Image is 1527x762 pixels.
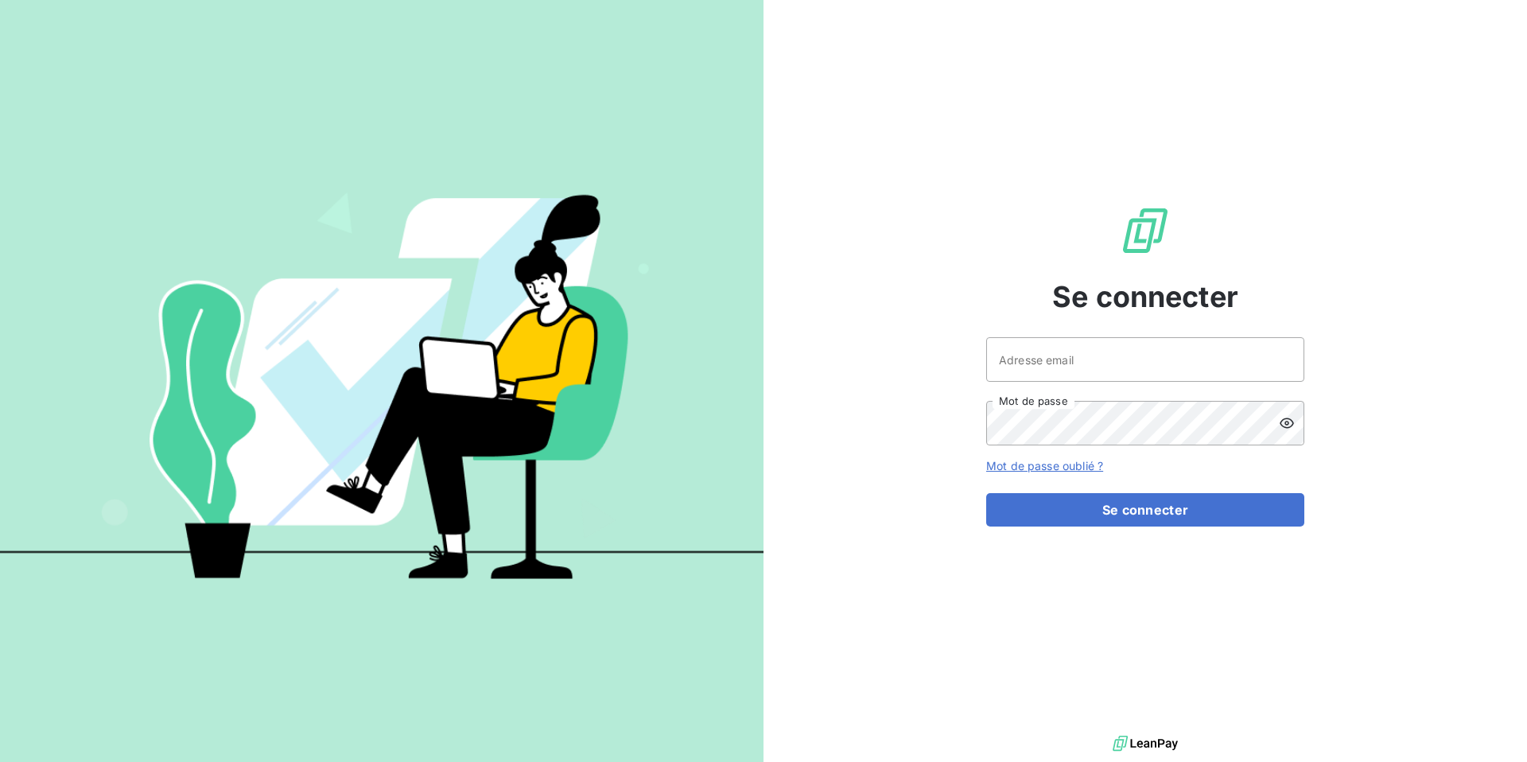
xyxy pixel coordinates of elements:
[986,493,1304,527] button: Se connecter
[1052,275,1238,318] span: Se connecter
[1113,732,1178,756] img: logo
[986,337,1304,382] input: placeholder
[986,459,1103,472] a: Mot de passe oublié ?
[1120,205,1171,256] img: Logo LeanPay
